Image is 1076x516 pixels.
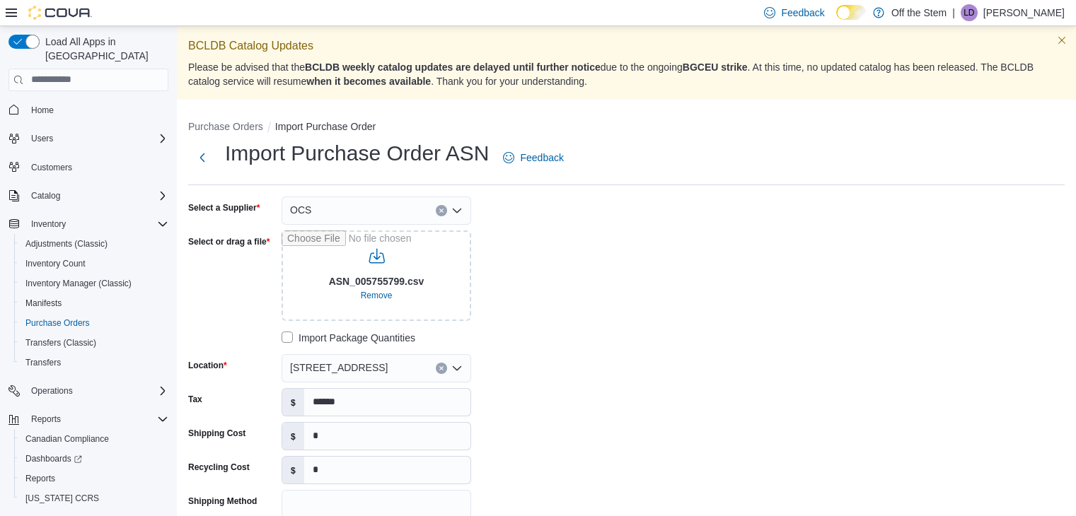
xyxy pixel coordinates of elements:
span: Inventory [31,218,66,230]
button: Next [188,143,216,172]
a: Inventory Manager (Classic) [20,275,137,292]
span: Feedback [520,151,563,165]
span: Reports [25,473,55,484]
button: Transfers [14,353,174,373]
span: [US_STATE] CCRS [25,493,99,504]
a: Dashboards [14,449,174,469]
span: Inventory Count [20,255,168,272]
span: Transfers [20,354,168,371]
h1: Import Purchase Order ASN [225,139,489,168]
strong: BCLDB weekly catalog updates are delayed until further notice [305,61,601,73]
a: Reports [20,470,61,487]
button: Operations [3,381,174,401]
span: Canadian Compliance [20,430,168,447]
label: Select a Supplier [188,202,260,213]
span: Washington CCRS [20,490,168,507]
span: Catalog [25,187,168,204]
label: Shipping Method [188,496,257,507]
label: $ [282,457,304,483]
a: Transfers [20,354,66,371]
span: Dark Mode [836,20,837,20]
button: Reports [3,409,174,429]
span: Canadian Compliance [25,433,109,445]
p: Off the Stem [891,4,947,21]
span: [STREET_ADDRESS] [290,359,388,376]
span: Reports [31,414,61,425]
span: Operations [31,385,73,397]
button: Manifests [14,293,174,313]
button: Dismiss this callout [1053,32,1070,49]
a: Inventory Count [20,255,91,272]
label: Location [188,360,227,371]
button: Inventory Manager (Classic) [14,274,174,293]
span: Users [31,133,53,144]
button: Inventory [3,214,174,234]
a: Dashboards [20,450,88,467]
span: Transfers (Classic) [25,337,96,348]
button: Open list of options [451,205,463,216]
button: Operations [25,382,79,399]
a: Feedback [497,143,569,172]
span: Operations [25,382,168,399]
span: Purchase Orders [20,315,168,332]
span: LD [964,4,974,21]
button: Clear input [436,205,447,216]
a: Adjustments (Classic) [20,235,113,252]
span: Manifests [25,298,62,309]
span: Feedback [781,6,824,20]
button: [US_STATE] CCRS [14,488,174,508]
label: Import Package Quantities [282,329,415,346]
nav: An example of EuiBreadcrumbs [188,119,1065,136]
div: Luc Dinnissen [961,4,978,21]
button: Users [25,130,59,147]
p: Please be advised that the due to the ongoing . At this time, no updated catalog has been release... [188,60,1065,88]
span: Customers [25,158,168,176]
button: Inventory [25,216,71,233]
label: Tax [188,394,202,405]
button: Purchase Orders [14,313,174,333]
a: Manifests [20,295,67,312]
a: Transfers (Classic) [20,334,102,351]
span: Reports [25,411,168,428]
label: Select or drag a file [188,236,270,247]
p: BCLDB Catalog Updates [188,37,1065,54]
a: Canadian Compliance [20,430,115,447]
button: Canadian Compliance [14,429,174,449]
a: Customers [25,159,78,176]
span: Dashboards [25,453,82,464]
p: [PERSON_NAME] [983,4,1065,21]
span: Remove [361,290,393,301]
span: Users [25,130,168,147]
span: Adjustments (Classic) [25,238,108,250]
button: Catalog [25,187,66,204]
button: Catalog [3,186,174,206]
button: Home [3,100,174,120]
a: [US_STATE] CCRS [20,490,105,507]
button: Inventory Count [14,254,174,274]
span: Inventory Count [25,258,86,269]
button: Transfers (Classic) [14,333,174,353]
label: Shipping Cost [188,428,245,439]
span: Load All Apps in [GEOGRAPHIC_DATA] [40,35,168,63]
strong: BGCEU strike [683,61,748,73]
span: Inventory [25,216,168,233]
label: $ [282,389,304,416]
img: Cova [28,6,92,20]
button: Reports [14,469,174,488]
span: Manifests [20,295,168,312]
span: Home [31,105,54,116]
label: $ [282,423,304,450]
a: Home [25,102,59,119]
button: Open list of options [451,363,463,374]
button: Import Purchase Order [275,121,376,132]
button: Clear input [436,363,447,374]
span: Transfers [25,357,61,368]
button: Adjustments (Classic) [14,234,174,254]
button: Customers [3,157,174,177]
span: Adjustments (Classic) [20,235,168,252]
span: Transfers (Classic) [20,334,168,351]
span: Inventory Manager (Classic) [25,278,132,289]
span: OCS [290,201,311,218]
span: Customers [31,162,72,173]
span: Dashboards [20,450,168,467]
